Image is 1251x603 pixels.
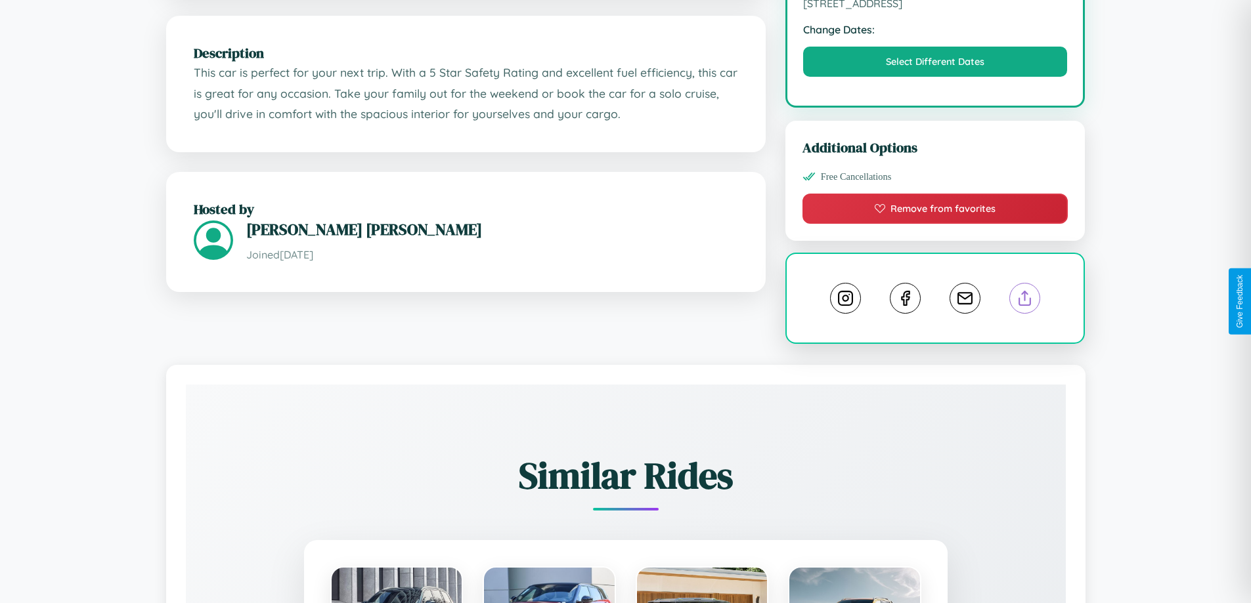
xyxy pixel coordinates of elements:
h3: Additional Options [802,138,1068,157]
button: Remove from favorites [802,194,1068,224]
button: Select Different Dates [803,47,1068,77]
h3: [PERSON_NAME] [PERSON_NAME] [246,218,738,240]
strong: Change Dates: [803,23,1068,36]
p: Joined [DATE] [246,245,738,264]
h2: Description [194,43,738,62]
span: Free Cancellations [821,171,892,182]
h2: Similar Rides [232,450,1020,501]
p: This car is perfect for your next trip. With a 5 Star Safety Rating and excellent fuel efficiency... [194,62,738,125]
div: Give Feedback [1235,275,1244,328]
h2: Hosted by [194,199,738,218]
